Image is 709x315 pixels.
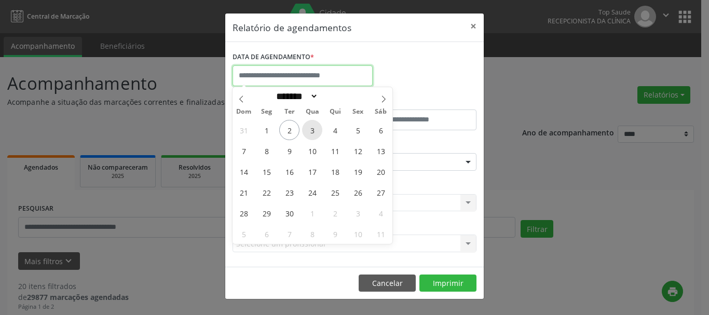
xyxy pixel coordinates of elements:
span: Outubro 7, 2025 [279,224,299,244]
button: Imprimir [419,275,476,292]
span: Qua [301,108,324,115]
span: Setembro 3, 2025 [302,120,322,140]
span: Setembro 18, 2025 [325,161,345,182]
span: Setembro 11, 2025 [325,141,345,161]
span: Setembro 7, 2025 [234,141,254,161]
span: Outubro 11, 2025 [371,224,391,244]
span: Setembro 30, 2025 [279,203,299,223]
span: Setembro 9, 2025 [279,141,299,161]
span: Outubro 3, 2025 [348,203,368,223]
span: Outubro 9, 2025 [325,224,345,244]
span: Outubro 5, 2025 [234,224,254,244]
span: Ter [278,108,301,115]
button: Cancelar [359,275,416,292]
span: Seg [255,108,278,115]
span: Setembro 2, 2025 [279,120,299,140]
span: Dom [233,108,255,115]
span: Setembro 26, 2025 [348,182,368,202]
label: ATÉ [357,93,476,109]
h5: Relatório de agendamentos [233,21,351,34]
span: Setembro 24, 2025 [302,182,322,202]
button: Close [463,13,484,39]
span: Setembro 27, 2025 [371,182,391,202]
span: Outubro 8, 2025 [302,224,322,244]
span: Setembro 20, 2025 [371,161,391,182]
span: Setembro 10, 2025 [302,141,322,161]
span: Setembro 4, 2025 [325,120,345,140]
span: Outubro 1, 2025 [302,203,322,223]
select: Month [272,91,318,102]
span: Setembro 16, 2025 [279,161,299,182]
span: Sex [347,108,370,115]
label: DATA DE AGENDAMENTO [233,49,314,65]
span: Outubro 6, 2025 [256,224,277,244]
span: Setembro 6, 2025 [371,120,391,140]
span: Setembro 8, 2025 [256,141,277,161]
span: Qui [324,108,347,115]
span: Setembro 5, 2025 [348,120,368,140]
span: Outubro 2, 2025 [325,203,345,223]
span: Setembro 1, 2025 [256,120,277,140]
span: Outubro 4, 2025 [371,203,391,223]
span: Setembro 19, 2025 [348,161,368,182]
span: Setembro 12, 2025 [348,141,368,161]
span: Setembro 21, 2025 [234,182,254,202]
span: Setembro 29, 2025 [256,203,277,223]
input: Year [318,91,352,102]
span: Setembro 17, 2025 [302,161,322,182]
span: Sáb [370,108,392,115]
span: Setembro 28, 2025 [234,203,254,223]
span: Setembro 13, 2025 [371,141,391,161]
span: Setembro 23, 2025 [279,182,299,202]
span: Setembro 25, 2025 [325,182,345,202]
span: Setembro 22, 2025 [256,182,277,202]
span: Agosto 31, 2025 [234,120,254,140]
span: Outubro 10, 2025 [348,224,368,244]
span: Setembro 14, 2025 [234,161,254,182]
span: Setembro 15, 2025 [256,161,277,182]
